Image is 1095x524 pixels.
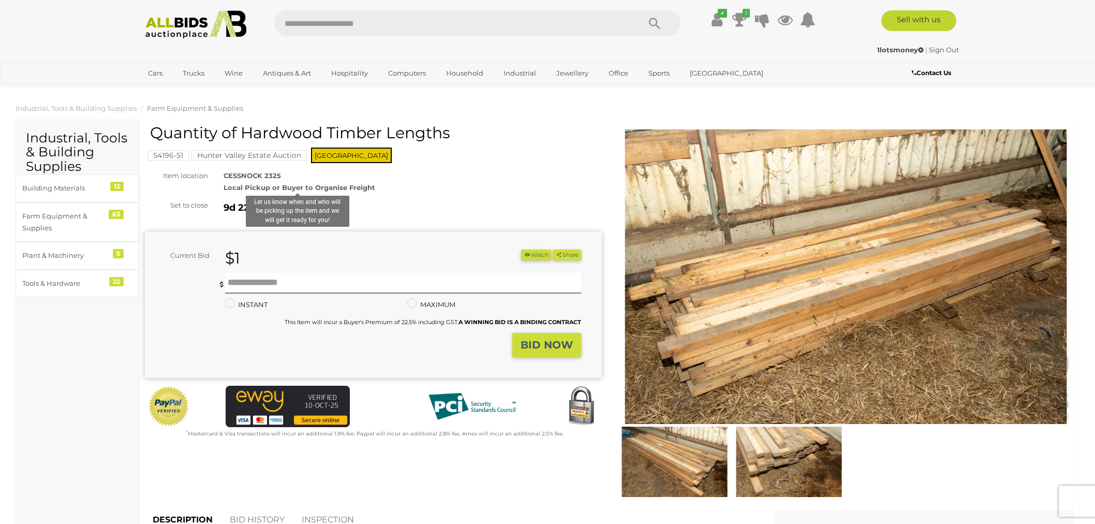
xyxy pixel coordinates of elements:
strong: $1 [225,249,240,268]
strong: CESSNOCK 2325 [224,171,281,180]
div: Current Bid [145,250,217,261]
mark: 54196-51 [147,150,189,161]
b: A WINNING BID IS A BINDING CONTRACT [458,318,581,326]
a: Plant & Machinery 5 [16,242,139,269]
div: Building Materials [22,182,108,194]
a: ✔ [709,10,724,29]
a: Wine [218,65,249,82]
label: INSTANT [225,299,268,311]
a: Antiques & Art [256,65,318,82]
div: 13 [110,182,124,191]
strong: BID NOW [521,339,573,351]
a: Sports [642,65,676,82]
a: Industrial, Tools & Building Supplies [16,104,137,112]
div: 5 [113,249,124,258]
small: Mastercard & Visa transactions will incur an additional 1.9% fee. Paypal will incur an additional... [186,430,564,437]
b: Contact Us [912,69,951,77]
span: [GEOGRAPHIC_DATA] [311,148,392,163]
div: 22 [109,277,124,286]
a: Household [439,65,490,82]
img: Allbids.com.au [140,10,252,39]
button: Watch [521,250,551,260]
i: 1 [743,9,750,18]
img: PCI DSS compliant [420,386,524,427]
h1: Quantity of Hardwood Timber Lengths [150,124,599,141]
a: Jewellery [550,65,595,82]
button: BID NOW [512,333,581,357]
img: Secured by Rapid SSL [560,386,602,427]
strong: 1lotsmoney [877,46,924,54]
img: eWAY Payment Gateway [226,386,350,427]
a: Hunter Valley Estate Auction [191,151,307,159]
button: Search [629,10,680,36]
span: | [925,46,927,54]
div: Tools & Hardware [22,278,108,289]
a: Tools & Hardware 22 [16,270,139,297]
div: Item location [137,170,216,182]
a: Contact Us [912,67,954,79]
a: Farm Equipment & Supplies [147,104,243,112]
a: 54196-51 [147,151,189,159]
li: Watch this item [521,250,551,260]
div: 63 [109,210,124,219]
a: 1lotsmoney [877,46,925,54]
label: MAXIMUM [407,299,455,311]
div: Let us know when and who will be picking up the item and we will get it ready for you! [246,196,349,226]
img: Official PayPal Seal [147,386,190,427]
img: Quantity of Hardwood Timber Lengths [734,427,844,497]
div: Plant & Machinery [22,250,108,261]
button: Share [553,250,581,260]
a: Computers [381,65,433,82]
div: Set to close [137,199,216,211]
a: Industrial [497,65,543,82]
small: This Item will incur a Buyer's Premium of 22.5% including GST. [285,318,581,326]
a: [GEOGRAPHIC_DATA] [683,65,770,82]
mark: Hunter Valley Estate Auction [191,150,307,161]
strong: 9d 22h 30m [224,202,280,213]
img: Quantity of Hardwood Timber Lengths [617,129,1074,424]
a: Sign Out [929,46,959,54]
div: Farm Equipment & Supplies [22,210,108,235]
h2: Industrial, Tools & Building Supplies [26,131,129,174]
img: Quantity of Hardwood Timber Lengths [620,427,729,497]
strong: Local Pickup or Buyer to Organise Freight [224,183,375,192]
a: Sell with us [881,10,956,31]
a: Farm Equipment & Supplies 63 [16,202,139,242]
i: ✔ [718,9,727,18]
a: Building Materials 13 [16,174,139,202]
a: Trucks [176,65,211,82]
a: Office [602,65,635,82]
a: 1 [732,10,747,29]
a: Hospitality [324,65,375,82]
a: Cars [141,65,169,82]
